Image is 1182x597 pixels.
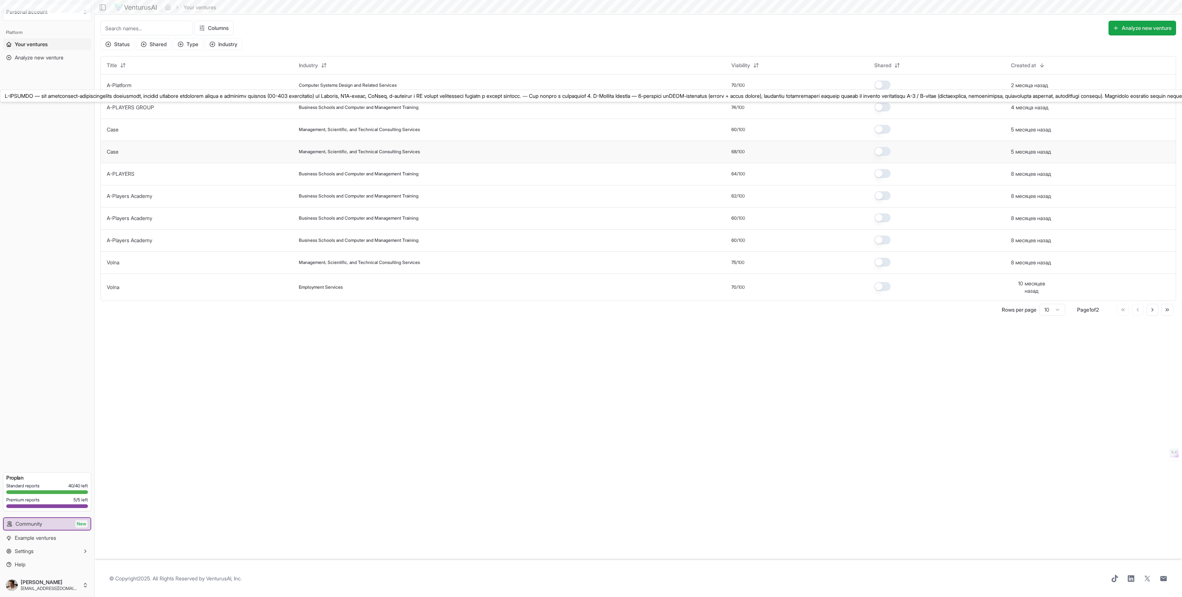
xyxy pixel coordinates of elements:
[299,284,343,290] span: Employment Services
[1011,237,1051,244] button: 8 месяцев назад
[299,237,419,243] span: Business Schools and Computer and Management Training
[737,82,745,88] span: /100
[107,104,154,110] a: A-PLAYERS GROUP
[107,284,119,290] a: Volna
[737,149,745,155] span: /100
[731,82,737,88] span: 70
[205,38,242,50] button: Industry
[736,260,744,265] span: /100
[737,193,745,199] span: /100
[6,483,40,489] span: Standard reports
[299,104,419,110] span: Business Schools and Computer and Management Training
[3,27,91,38] div: Platform
[731,215,737,221] span: 60
[1011,259,1051,266] button: 8 месяцев назад
[107,193,152,199] a: A-Players Academy
[299,260,420,265] span: Management, Scientific, and Technical Consulting Services
[21,579,79,586] span: [PERSON_NAME]
[1108,21,1176,35] button: Analyze new venture
[109,575,242,582] span: © Copyright 2025 . All Rights Reserved by .
[3,559,91,570] a: Help
[107,237,152,243] a: A-Players Academy
[100,38,134,50] button: Status
[874,62,891,69] span: Shared
[16,520,42,528] span: Community
[107,148,119,155] a: Case
[107,148,119,155] button: Case
[1007,59,1049,71] button: Created at
[136,38,171,50] button: Shared
[1011,62,1036,69] span: Created at
[107,284,119,291] button: Volna
[731,171,737,177] span: 64
[6,474,88,481] h3: Pro plan
[299,215,419,221] span: Business Schools and Computer and Management Training
[294,59,331,71] button: Industry
[731,237,737,243] span: 60
[1011,104,1048,111] button: 4 месяца назад
[107,215,152,221] a: A-Players Academy
[206,575,240,581] a: VenturusAI, Inc
[727,59,763,71] button: Viability
[3,532,91,544] a: Example ventures
[102,59,130,71] button: Title
[107,82,131,88] a: A-Platform
[736,104,744,110] span: /100
[1011,280,1052,295] button: 10 месяцев назад
[1077,306,1089,313] span: Page
[731,260,736,265] span: 75
[4,518,90,530] a: CommunityNew
[299,171,419,177] span: Business Schools and Computer and Management Training
[107,126,119,133] a: Case
[3,576,91,594] button: [PERSON_NAME][EMAIL_ADDRESS][DOMAIN_NAME]
[68,483,88,489] span: 40 / 40 left
[1096,306,1099,313] span: 2
[737,215,745,221] span: /100
[1091,306,1096,313] span: of
[1011,82,1048,89] button: 2 месяца назад
[1011,192,1051,200] button: 8 месяцев назад
[107,237,152,244] button: A-Players Academy
[107,62,117,69] span: Title
[731,62,750,69] span: Viability
[3,52,91,64] a: Analyze new venture
[1011,126,1051,133] button: 5 месяцев назад
[870,59,905,71] button: Shared
[3,545,91,557] button: Settings
[15,41,48,48] span: Your ventures
[15,534,56,542] span: Example ventures
[107,82,131,89] button: A-Platform
[299,149,420,155] span: Management, Scientific, and Technical Consulting Services
[15,561,25,568] span: Help
[299,193,419,199] span: Business Schools and Computer and Management Training
[299,62,318,69] span: Industry
[75,520,88,528] span: New
[737,171,745,177] span: /100
[1089,306,1091,313] span: 1
[74,497,88,503] span: 5 / 5 left
[737,127,745,133] span: /100
[3,38,91,50] a: Your ventures
[737,284,745,290] span: /100
[194,21,233,35] button: Columns
[21,586,79,591] span: [EMAIL_ADDRESS][DOMAIN_NAME]
[1002,306,1036,313] p: Rows per page
[299,127,420,133] span: Management, Scientific, and Technical Consulting Services
[107,104,154,111] button: A-PLAYERS GROUP
[1011,215,1051,222] button: 8 месяцев назад
[107,171,134,177] a: A-PLAYERS
[731,149,737,155] span: 68
[107,192,152,200] button: A-Players Academy
[6,579,18,591] img: ACg8ocLOm3WdhIUzM-Wl15325-naQqJYpsPuAvhpLYHO4-Ab7_mEsGG0=s96-c
[107,259,119,265] a: Volna
[1011,170,1051,178] button: 8 месяцев назад
[299,82,397,88] span: Computer Systems Design and Related Services
[1011,148,1051,155] button: 5 месяцев назад
[737,237,745,243] span: /100
[107,215,152,222] button: A-Players Academy
[15,548,34,555] span: Settings
[15,54,64,61] span: Analyze new venture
